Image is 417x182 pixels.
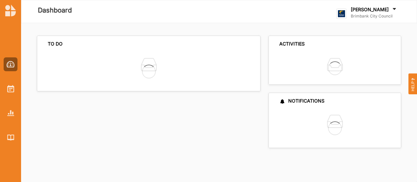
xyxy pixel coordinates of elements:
img: Dashboard [7,61,15,68]
a: Reports [4,106,17,120]
img: Library [7,135,14,140]
label: Dashboard [38,5,72,16]
a: Activities [4,82,17,96]
img: Activities [7,85,14,92]
div: NOTIFICATIONS [279,98,324,104]
img: logo [5,5,16,16]
a: Library [4,131,17,144]
label: [PERSON_NAME] [351,7,389,13]
a: Dashboard [4,57,17,71]
img: logo [336,9,347,19]
img: Reports [7,110,14,116]
div: ACTIVITIES [279,41,305,47]
label: Brimbank City Council [351,14,398,19]
div: TO DO [48,41,63,47]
